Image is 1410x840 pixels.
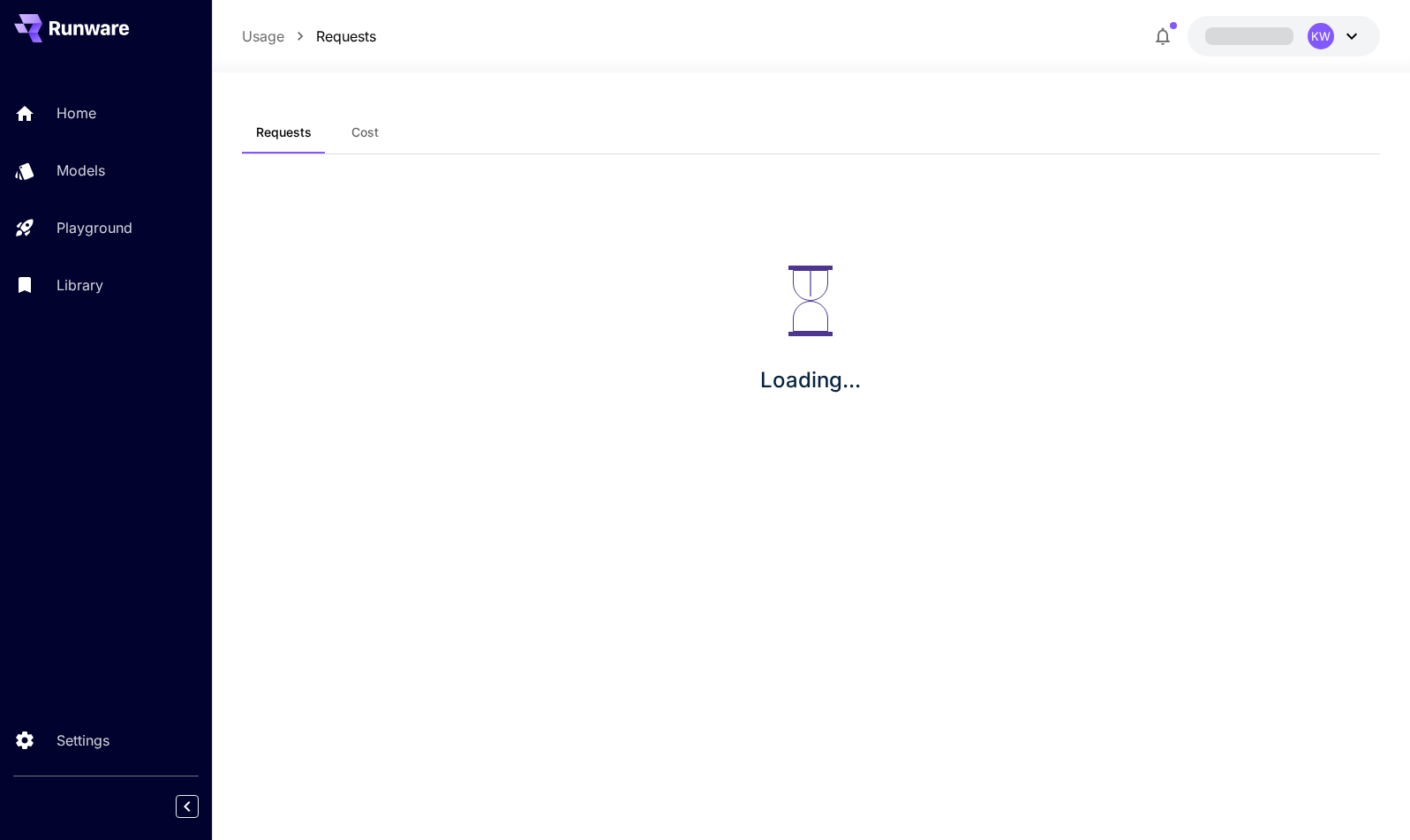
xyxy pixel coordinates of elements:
[57,102,96,124] p: Home
[760,364,861,396] p: Loading...
[256,124,312,140] span: Requests
[176,795,199,818] button: Collapse sidebar
[1308,23,1334,49] div: KW
[351,124,379,140] span: Cost
[1188,16,1380,56] button: KW
[57,217,132,238] p: Playground
[242,26,284,47] a: Usage
[57,730,109,751] p: Settings
[57,160,105,181] p: Models
[57,274,103,296] p: Library
[242,26,376,47] nav: breadcrumb
[316,26,376,47] a: Requests
[189,791,212,822] div: Collapse sidebar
